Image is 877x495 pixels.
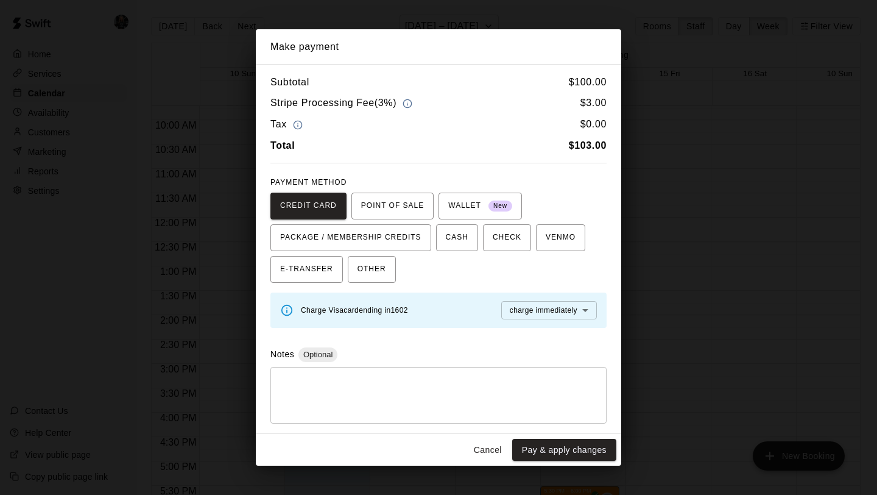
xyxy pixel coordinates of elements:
[280,196,337,216] span: CREDIT CARD
[270,95,415,112] h6: Stripe Processing Fee ( 3% )
[510,306,577,315] span: charge immediately
[357,260,386,279] span: OTHER
[493,228,521,247] span: CHECK
[270,193,347,219] button: CREDIT CARD
[361,196,424,216] span: POINT OF SALE
[270,140,295,151] b: Total
[546,228,576,247] span: VENMO
[270,349,294,359] label: Notes
[280,260,333,279] span: E-TRANSFER
[270,256,343,283] button: E-TRANSFER
[280,228,421,247] span: PACKAGE / MEMBERSHIP CREDITS
[436,224,478,251] button: CASH
[512,439,616,461] button: Pay & apply changes
[580,116,607,133] h6: $ 0.00
[446,228,468,247] span: CASH
[569,74,607,90] h6: $ 100.00
[569,140,607,151] b: $ 103.00
[448,196,512,216] span: WALLET
[468,439,507,461] button: Cancel
[270,224,431,251] button: PACKAGE / MEMBERSHIP CREDITS
[348,256,396,283] button: OTHER
[488,198,512,215] span: New
[298,350,337,359] span: Optional
[301,306,408,315] span: Charge Visa card ending in 1602
[483,224,531,251] button: CHECK
[270,74,309,90] h6: Subtotal
[270,116,306,133] h6: Tax
[536,224,585,251] button: VENMO
[270,178,347,187] span: PAYMENT METHOD
[351,193,434,219] button: POINT OF SALE
[580,95,607,112] h6: $ 3.00
[438,193,522,219] button: WALLET New
[256,29,621,65] h2: Make payment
